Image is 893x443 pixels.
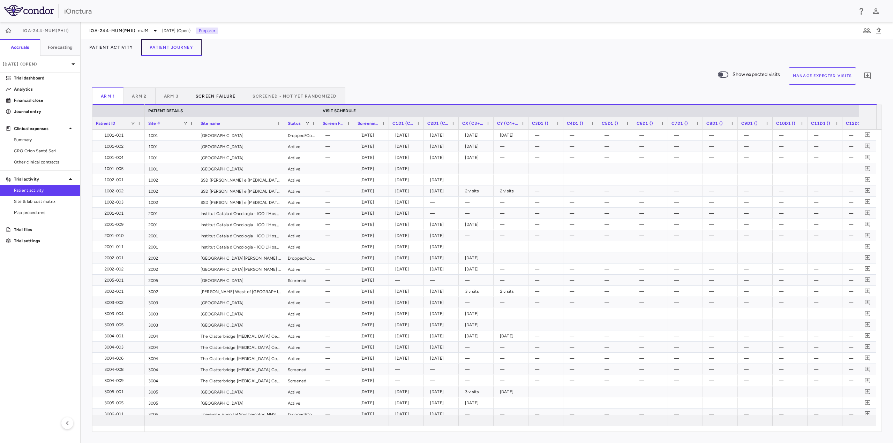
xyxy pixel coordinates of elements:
[123,87,155,104] button: Arm 2
[864,388,871,395] svg: Add comment
[779,163,804,174] div: —
[325,130,351,141] div: —
[284,185,319,196] div: Active
[284,397,319,408] div: Active
[145,397,197,408] div: 3005
[605,174,630,185] div: —
[197,163,284,174] div: [GEOGRAPHIC_DATA]
[14,108,75,115] p: Journal entry
[145,275,197,285] div: 2005
[99,163,141,174] div: 1001-005
[779,130,804,141] div: —
[99,197,141,208] div: 1002-003
[92,87,123,104] button: Arm 1
[864,310,871,317] svg: Add comment
[733,71,780,78] span: Show expected visits
[197,197,284,207] div: SSD [PERSON_NAME] e [MEDICAL_DATA]
[145,319,197,330] div: 3003
[325,197,351,208] div: —
[197,397,284,408] div: [GEOGRAPHIC_DATA]
[395,185,420,197] div: [DATE]
[197,408,284,419] div: University Hospital Southampton NHS Foundation
[325,152,351,163] div: —
[674,130,699,141] div: —
[863,342,872,352] button: Add comment
[605,163,630,174] div: —
[197,297,284,308] div: [GEOGRAPHIC_DATA]
[325,141,351,152] div: —
[141,39,202,56] button: Patient Journey
[709,130,734,141] div: —
[864,344,871,350] svg: Add comment
[360,174,385,185] div: [DATE]
[864,254,871,261] svg: Add comment
[500,130,525,141] div: [DATE]
[197,386,284,397] div: [GEOGRAPHIC_DATA]
[814,141,839,152] div: —
[14,125,66,132] p: Clinical expenses
[863,231,872,240] button: Add comment
[864,411,871,417] svg: Add comment
[284,208,319,219] div: Active
[741,121,758,126] span: C9D1 ()
[145,297,197,308] div: 3003
[570,197,595,208] div: —
[360,130,385,141] div: [DATE]
[709,174,734,185] div: —
[145,330,197,341] div: 3004
[863,264,872,274] button: Add comment
[465,197,490,208] div: —
[197,219,284,230] div: Institut Catala d'Oncologia - ICO L'Hospitalet
[789,67,856,85] button: Manage Expected Visits
[864,266,871,272] svg: Add comment
[145,230,197,241] div: 2001
[744,163,769,174] div: —
[570,163,595,174] div: —
[864,165,871,172] svg: Add comment
[864,377,871,384] svg: Add comment
[284,241,319,252] div: Active
[99,130,141,141] div: 1001-001
[284,174,319,185] div: Active
[744,130,769,141] div: —
[863,287,872,296] button: Add comment
[639,185,665,197] div: —
[674,141,699,152] div: —
[602,121,618,126] span: C5D1 ()
[395,130,420,141] div: [DATE]
[535,152,560,163] div: —
[197,330,284,341] div: The Clatterbridge [MEDICAL_DATA] Centre NHS Foundation Trust
[567,121,583,126] span: C4D1 ()
[284,197,319,207] div: Active
[284,130,319,140] div: Dropped/Complete
[395,197,420,208] div: [DATE]
[532,121,548,126] span: C3D1 ()
[145,263,197,274] div: 2002
[863,398,872,407] button: Add comment
[14,187,75,193] span: Patient activity
[863,186,872,196] button: Add comment
[284,252,319,263] div: Dropped/Complete
[197,342,284,352] div: The Clatterbridge [MEDICAL_DATA] Centre NHS Foundation Trust
[145,286,197,297] div: 3002
[706,121,723,126] span: C8D1 ()
[863,309,872,318] button: Add comment
[145,353,197,364] div: 3004
[197,141,284,152] div: [GEOGRAPHIC_DATA]
[284,408,319,419] div: Dropped/Complete
[864,277,871,283] svg: Add comment
[465,141,490,152] div: [DATE]
[605,185,630,197] div: —
[864,288,871,295] svg: Add comment
[187,87,245,104] button: Screen Failure
[744,185,769,197] div: —
[864,333,871,339] svg: Add comment
[284,275,319,285] div: Screened
[674,185,699,197] div: —
[465,185,490,197] div: 2 visits
[744,141,769,152] div: —
[197,130,284,140] div: [GEOGRAPHIC_DATA]
[284,308,319,319] div: Active
[156,87,187,104] button: Arm 3
[197,275,284,285] div: [GEOGRAPHIC_DATA]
